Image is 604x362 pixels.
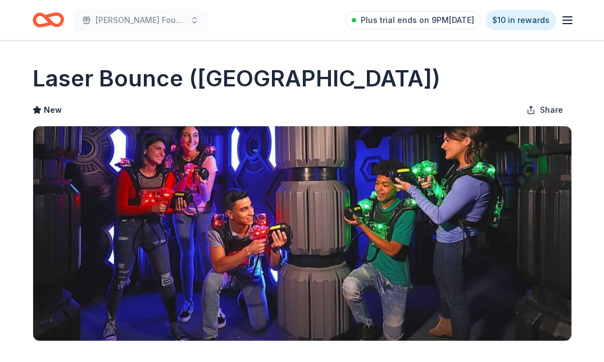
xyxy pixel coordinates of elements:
[33,63,440,94] h1: Laser Bounce ([GEOGRAPHIC_DATA])
[540,103,563,117] span: Share
[73,9,208,31] button: [PERSON_NAME] Foundation Heroes Against Heroin 10th Annual 5K
[485,10,556,30] a: $10 in rewards
[33,7,64,33] a: Home
[44,103,62,117] span: New
[361,13,474,27] span: Plus trial ends on 9PM[DATE]
[96,13,185,27] span: [PERSON_NAME] Foundation Heroes Against Heroin 10th Annual 5K
[33,126,571,341] img: Image for Laser Bounce (Long Island)
[517,99,572,121] button: Share
[345,11,481,29] a: Plus trial ends on 9PM[DATE]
